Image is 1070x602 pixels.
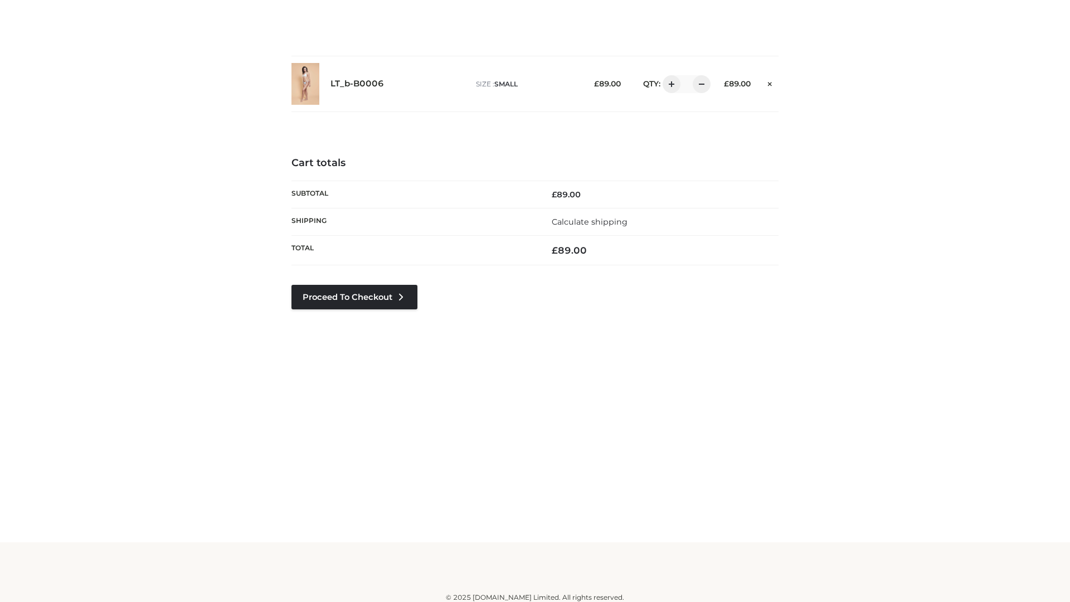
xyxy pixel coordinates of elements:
bdi: 89.00 [724,79,751,88]
span: £ [724,79,729,88]
span: £ [552,190,557,200]
p: size : [476,79,577,89]
bdi: 89.00 [594,79,621,88]
bdi: 89.00 [552,245,587,256]
img: LT_b-B0006 - SMALL [291,63,319,105]
a: LT_b-B0006 [330,79,384,89]
a: Proceed to Checkout [291,285,417,309]
th: Total [291,236,535,265]
th: Subtotal [291,181,535,208]
span: SMALL [494,80,518,88]
th: Shipping [291,208,535,235]
span: £ [552,245,558,256]
h4: Cart totals [291,157,779,169]
a: Remove this item [762,75,779,90]
a: Calculate shipping [552,217,628,227]
span: £ [594,79,599,88]
div: QTY: [632,75,707,93]
bdi: 89.00 [552,190,581,200]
